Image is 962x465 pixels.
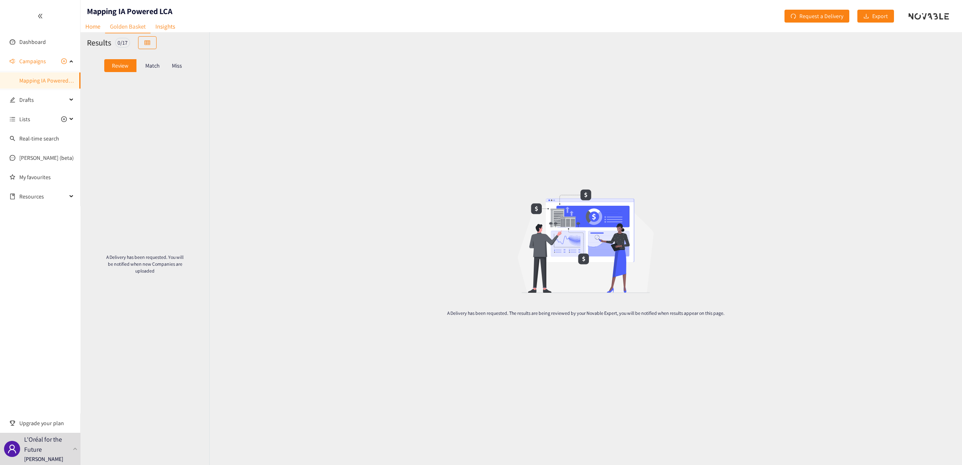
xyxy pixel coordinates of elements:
[19,169,74,185] a: My favourites
[24,455,63,463] p: [PERSON_NAME]
[10,58,15,64] span: sound
[857,10,894,23] button: downloadExport
[831,378,962,465] iframe: Chat Widget
[138,36,157,49] button: table
[112,62,128,69] p: Review
[19,188,67,205] span: Resources
[87,37,111,48] h2: Results
[105,20,151,33] a: Golden Basket
[19,38,46,45] a: Dashboard
[872,12,888,21] span: Export
[19,53,46,69] span: Campaigns
[24,434,70,455] p: L'Oréal for the Future
[791,13,796,20] span: redo
[87,6,172,17] h1: Mapping IA Powered LCA
[10,420,15,426] span: trophy
[863,13,869,20] span: download
[10,116,15,122] span: unordered-list
[19,92,67,108] span: Drafts
[19,111,30,127] span: Lists
[365,310,807,316] p: A Delivery has been requested. The results are being reviewed by your Novable Expert, you will be...
[61,58,67,64] span: plus-circle
[145,40,150,46] span: table
[799,12,843,21] span: Request a Delivery
[19,415,74,431] span: Upgrade your plan
[81,20,105,33] a: Home
[172,62,182,69] p: Miss
[10,97,15,103] span: edit
[831,378,962,465] div: Widget de chat
[19,135,59,142] a: Real-time search
[61,116,67,122] span: plus-circle
[106,254,184,274] p: A Delivery has been requested. You will be notified when new Companies are uploaded
[7,444,17,454] span: user
[784,10,849,23] button: redoRequest a Delivery
[19,77,79,84] a: Mapping IA Powered LCA
[37,13,43,19] span: double-left
[10,194,15,199] span: book
[151,20,180,33] a: Insights
[145,62,160,69] p: Match
[19,154,74,161] a: [PERSON_NAME] (beta)
[115,38,130,48] div: 0 / 17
